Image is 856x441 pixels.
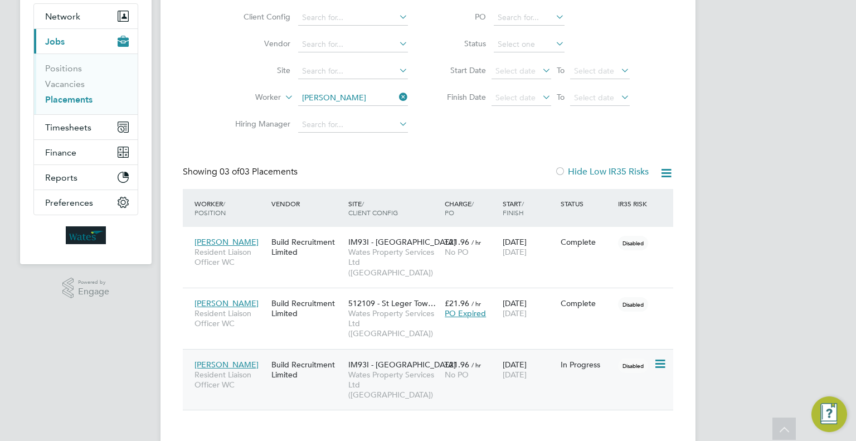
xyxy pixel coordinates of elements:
img: wates-logo-retina.png [66,226,106,244]
label: Start Date [436,65,486,75]
span: [DATE] [503,370,527,380]
input: Search for... [494,10,565,26]
span: IM93I - [GEOGRAPHIC_DATA] [348,360,456,370]
div: IR35 Risk [615,193,654,214]
input: Search for... [298,64,408,79]
div: Showing [183,166,300,178]
span: Select date [574,66,614,76]
div: Worker [192,193,269,222]
span: / hr [471,361,481,369]
span: Preferences [45,197,93,208]
a: [PERSON_NAME]Resident Liaison Officer WCBuild Recruitment Limited512109 - St Leger Tow…Wates Prop... [192,292,673,302]
div: Start [500,193,558,222]
span: Network [45,11,80,22]
label: Vendor [226,38,290,49]
span: £21.96 [445,237,469,247]
span: Disabled [618,358,648,373]
span: No PO [445,370,469,380]
span: / hr [471,238,481,246]
div: Site [346,193,442,222]
span: Resident Liaison Officer WC [194,247,266,267]
span: Resident Liaison Officer WC [194,370,266,390]
span: Disabled [618,297,648,312]
div: Charge [442,193,500,222]
input: Search for... [298,10,408,26]
span: [PERSON_NAME] [194,360,259,370]
span: £21.96 [445,298,469,308]
div: Vendor [269,193,346,214]
span: Powered by [78,278,109,287]
div: Build Recruitment Limited [269,293,346,324]
span: [DATE] [503,247,527,257]
span: Jobs [45,36,65,47]
span: Select date [574,93,614,103]
button: Jobs [34,29,138,54]
span: Finance [45,147,76,158]
span: Wates Property Services Ltd ([GEOGRAPHIC_DATA]) [348,247,439,278]
span: PO Expired [445,308,486,318]
div: [DATE] [500,231,558,263]
span: Wates Property Services Ltd ([GEOGRAPHIC_DATA]) [348,308,439,339]
input: Search for... [298,37,408,52]
div: Complete [561,237,613,247]
span: [DATE] [503,308,527,318]
div: Jobs [34,54,138,114]
span: / Position [194,199,226,217]
span: Resident Liaison Officer WC [194,308,266,328]
button: Engage Resource Center [811,396,847,432]
div: [DATE] [500,354,558,385]
a: Placements [45,94,93,105]
label: Hide Low IR35 Risks [555,166,649,177]
span: 03 of [220,166,240,177]
label: Hiring Manager [226,119,290,129]
label: Client Config [226,12,290,22]
span: No PO [445,247,469,257]
span: To [553,90,568,104]
div: In Progress [561,360,613,370]
a: Powered byEngage [62,278,110,299]
span: / Client Config [348,199,398,217]
span: Select date [495,93,536,103]
input: Search for... [298,90,408,106]
label: PO [436,12,486,22]
span: Timesheets [45,122,91,133]
a: [PERSON_NAME]Resident Liaison Officer WCBuild Recruitment LimitedIM93I - [GEOGRAPHIC_DATA]Wates P... [192,231,673,240]
a: Positions [45,63,82,74]
span: Wates Property Services Ltd ([GEOGRAPHIC_DATA]) [348,370,439,400]
a: Go to home page [33,226,138,244]
span: 03 Placements [220,166,298,177]
button: Preferences [34,190,138,215]
span: [PERSON_NAME] [194,237,259,247]
span: IM93I - [GEOGRAPHIC_DATA] [348,237,456,247]
span: / Finish [503,199,524,217]
label: Site [226,65,290,75]
span: 512109 - St Leger Tow… [348,298,436,308]
span: / hr [471,299,481,308]
span: To [553,63,568,77]
label: Worker [217,92,281,103]
span: Engage [78,287,109,297]
label: Finish Date [436,92,486,102]
div: Status [558,193,616,214]
input: Select one [494,37,565,52]
span: £21.96 [445,360,469,370]
a: [PERSON_NAME]Resident Liaison Officer WCBuild Recruitment LimitedIM93I - [GEOGRAPHIC_DATA]Wates P... [192,353,673,363]
span: / PO [445,199,474,217]
button: Reports [34,165,138,190]
input: Search for... [298,117,408,133]
span: [PERSON_NAME] [194,298,259,308]
button: Timesheets [34,115,138,139]
span: Reports [45,172,77,183]
label: Status [436,38,486,49]
div: Complete [561,298,613,308]
div: [DATE] [500,293,558,324]
button: Network [34,4,138,28]
span: Disabled [618,236,648,250]
a: Vacancies [45,79,85,89]
span: Select date [495,66,536,76]
div: Build Recruitment Limited [269,354,346,385]
button: Finance [34,140,138,164]
div: Build Recruitment Limited [269,231,346,263]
